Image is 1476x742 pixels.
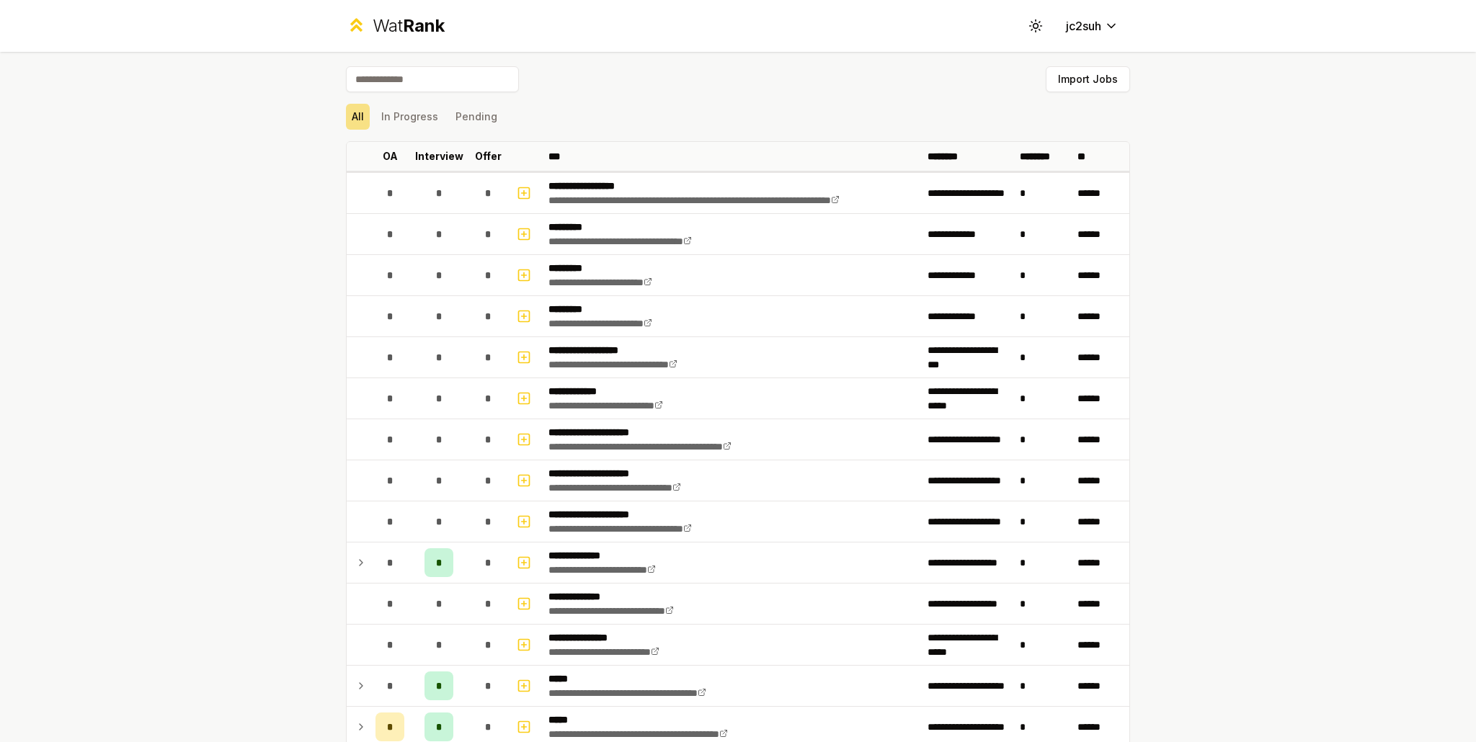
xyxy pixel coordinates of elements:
span: Rank [403,15,445,36]
div: Wat [373,14,445,37]
button: jc2suh [1054,13,1130,39]
p: OA [383,149,398,164]
button: Import Jobs [1046,66,1130,92]
p: Interview [415,149,463,164]
p: Offer [475,149,502,164]
button: In Progress [375,104,444,130]
button: All [346,104,370,130]
span: jc2suh [1066,17,1101,35]
a: WatRank [346,14,445,37]
button: Pending [450,104,503,130]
